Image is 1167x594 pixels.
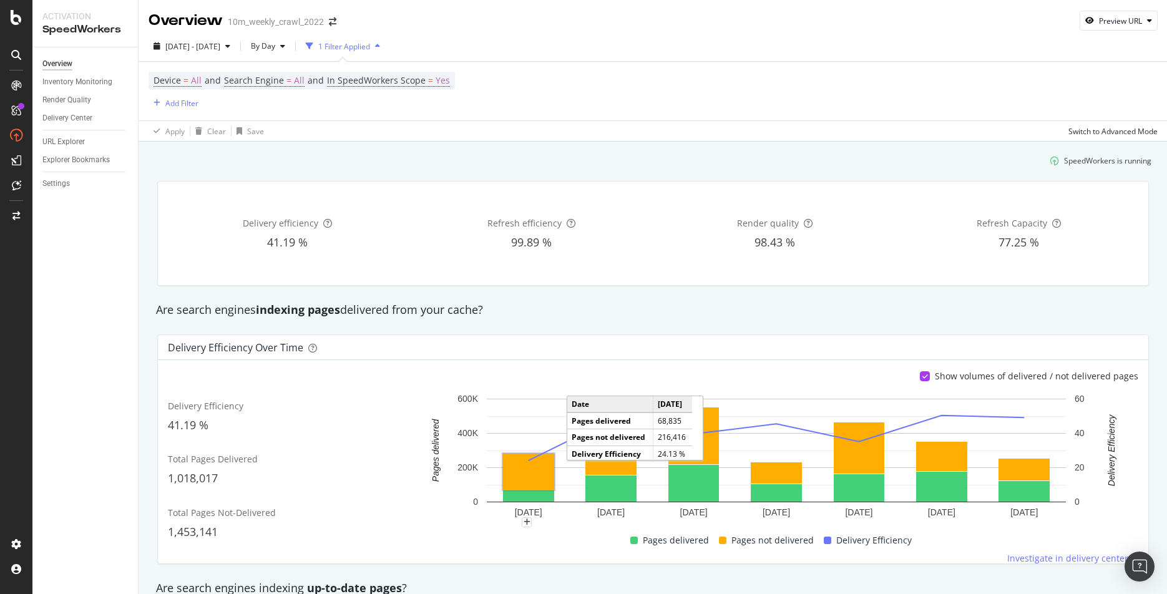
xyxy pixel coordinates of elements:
[1075,497,1080,507] text: 0
[1125,552,1155,582] div: Open Intercom Messenger
[1075,463,1085,473] text: 20
[329,17,336,26] div: arrow-right-arrow-left
[224,74,284,86] span: Search Engine
[1075,429,1085,439] text: 40
[511,235,552,250] span: 99.89 %
[168,470,218,485] span: 1,018,017
[42,112,129,125] a: Delivery Center
[42,112,92,125] div: Delivery Center
[149,95,198,110] button: Add Filter
[1080,11,1158,31] button: Preview URL
[473,497,478,507] text: 0
[267,235,308,250] span: 41.19 %
[294,72,305,89] span: All
[165,126,185,137] div: Apply
[431,419,441,482] text: Pages delivered
[42,177,129,190] a: Settings
[597,507,625,517] text: [DATE]
[191,72,202,89] span: All
[522,517,532,527] div: plus
[845,507,872,517] text: [DATE]
[977,217,1047,229] span: Refresh Capacity
[1106,414,1116,486] text: Delivery Efficiency
[154,74,181,86] span: Device
[168,507,276,519] span: Total Pages Not-Delivered
[165,41,220,52] span: [DATE] - [DATE]
[149,10,223,31] div: Overview
[457,394,478,404] text: 600K
[190,121,226,141] button: Clear
[168,341,303,354] div: Delivery Efficiency over time
[414,392,1138,522] svg: A chart.
[754,235,795,250] span: 98.43 %
[457,429,478,439] text: 400K
[457,463,478,473] text: 200K
[1099,16,1142,26] div: Preview URL
[42,57,72,71] div: Overview
[731,533,814,548] span: Pages not delivered
[1007,552,1138,565] a: Investigate in delivery center
[436,72,450,89] span: Yes
[168,400,243,412] span: Delivery Efficiency
[246,41,275,51] span: By Day
[42,10,128,22] div: Activation
[42,94,91,107] div: Render Quality
[999,235,1039,250] span: 77.25 %
[680,507,707,517] text: [DATE]
[42,135,129,148] a: URL Explorer
[327,74,426,86] span: In SpeedWorkers Scope
[1068,126,1158,137] div: Switch to Advanced Mode
[42,153,110,167] div: Explorer Bookmarks
[183,74,188,86] span: =
[168,524,218,539] span: 1,453,141
[246,36,290,56] button: By Day
[256,302,340,317] strong: indexing pages
[42,22,128,37] div: SpeedWorkers
[168,453,258,465] span: Total Pages Delivered
[286,74,291,86] span: =
[1063,121,1158,141] button: Switch to Advanced Mode
[207,126,226,137] div: Clear
[836,533,912,548] span: Delivery Efficiency
[42,153,129,167] a: Explorer Bookmarks
[935,370,1138,382] div: Show volumes of delivered / not delivered pages
[1007,552,1128,565] span: Investigate in delivery center
[232,121,264,141] button: Save
[308,74,324,86] span: and
[318,41,370,52] div: 1 Filter Applied
[247,126,264,137] div: Save
[42,177,70,190] div: Settings
[42,75,129,89] a: Inventory Monitoring
[763,507,790,517] text: [DATE]
[1075,394,1085,404] text: 60
[150,302,1156,318] div: Are search engines delivered from your cache?
[42,94,129,107] a: Render Quality
[428,74,433,86] span: =
[1064,155,1151,166] div: SpeedWorkers is running
[737,217,799,229] span: Render quality
[928,507,955,517] text: [DATE]
[1010,507,1038,517] text: [DATE]
[42,57,129,71] a: Overview
[514,507,542,517] text: [DATE]
[301,36,385,56] button: 1 Filter Applied
[149,121,185,141] button: Apply
[42,75,112,89] div: Inventory Monitoring
[487,217,562,229] span: Refresh efficiency
[42,135,85,148] div: URL Explorer
[643,533,709,548] span: Pages delivered
[165,98,198,109] div: Add Filter
[205,74,221,86] span: and
[149,36,235,56] button: [DATE] - [DATE]
[243,217,318,229] span: Delivery efficiency
[228,16,324,28] div: 10m_weekly_crawl_2022
[168,417,208,432] span: 41.19 %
